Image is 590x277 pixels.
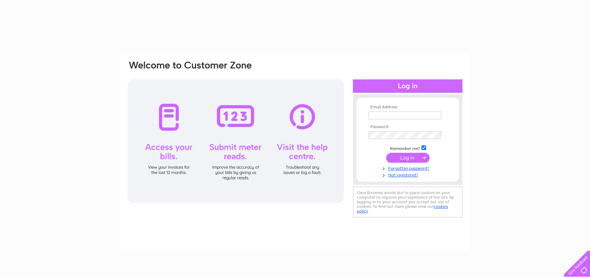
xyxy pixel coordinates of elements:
div: Clear Business would like to place cookies on your computer to improve your experience of the sit... [353,187,462,217]
td: Remember me? [367,144,449,151]
th: Password: [367,125,449,130]
a: cookies policy [357,204,448,213]
input: Submit [386,153,430,163]
a: Forgotten password? [368,164,449,171]
a: Not registered? [368,171,449,178]
th: Email Address: [367,105,449,110]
